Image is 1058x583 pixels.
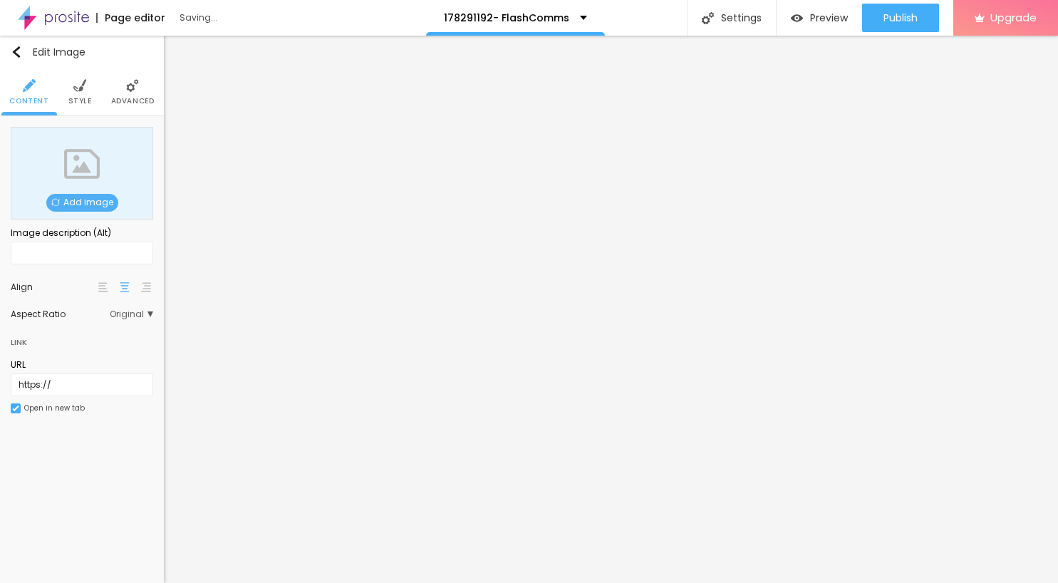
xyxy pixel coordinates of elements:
span: Publish [883,12,918,24]
span: Add image [46,194,118,212]
span: Advanced [111,98,155,105]
div: Image description (Alt) [11,227,153,239]
button: Preview [777,4,862,32]
img: paragraph-left-align.svg [98,282,108,292]
div: Link [11,326,153,351]
img: Icone [23,79,36,92]
p: 178291192- FlashComms [444,13,569,23]
span: Preview [810,12,848,24]
div: URL [11,358,153,371]
img: paragraph-right-align.svg [141,282,151,292]
button: Publish [862,4,939,32]
div: Saving... [180,14,343,22]
img: Icone [12,405,19,412]
img: Icone [73,79,86,92]
div: Link [11,334,27,350]
div: Aspect Ratio [11,310,110,319]
span: Upgrade [990,11,1037,24]
img: Icone [51,198,60,207]
img: view-1.svg [791,12,803,24]
div: Open in new tab [24,405,85,412]
iframe: Editor [164,36,1058,583]
span: Original [110,310,153,319]
img: paragraph-center-align.svg [120,282,130,292]
div: Align [11,283,96,291]
span: Style [68,98,92,105]
img: Icone [11,46,22,58]
img: Icone [702,12,714,24]
div: Edit Image [11,46,85,58]
span: Content [9,98,48,105]
img: Icone [126,79,139,92]
div: Page editor [96,13,165,23]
